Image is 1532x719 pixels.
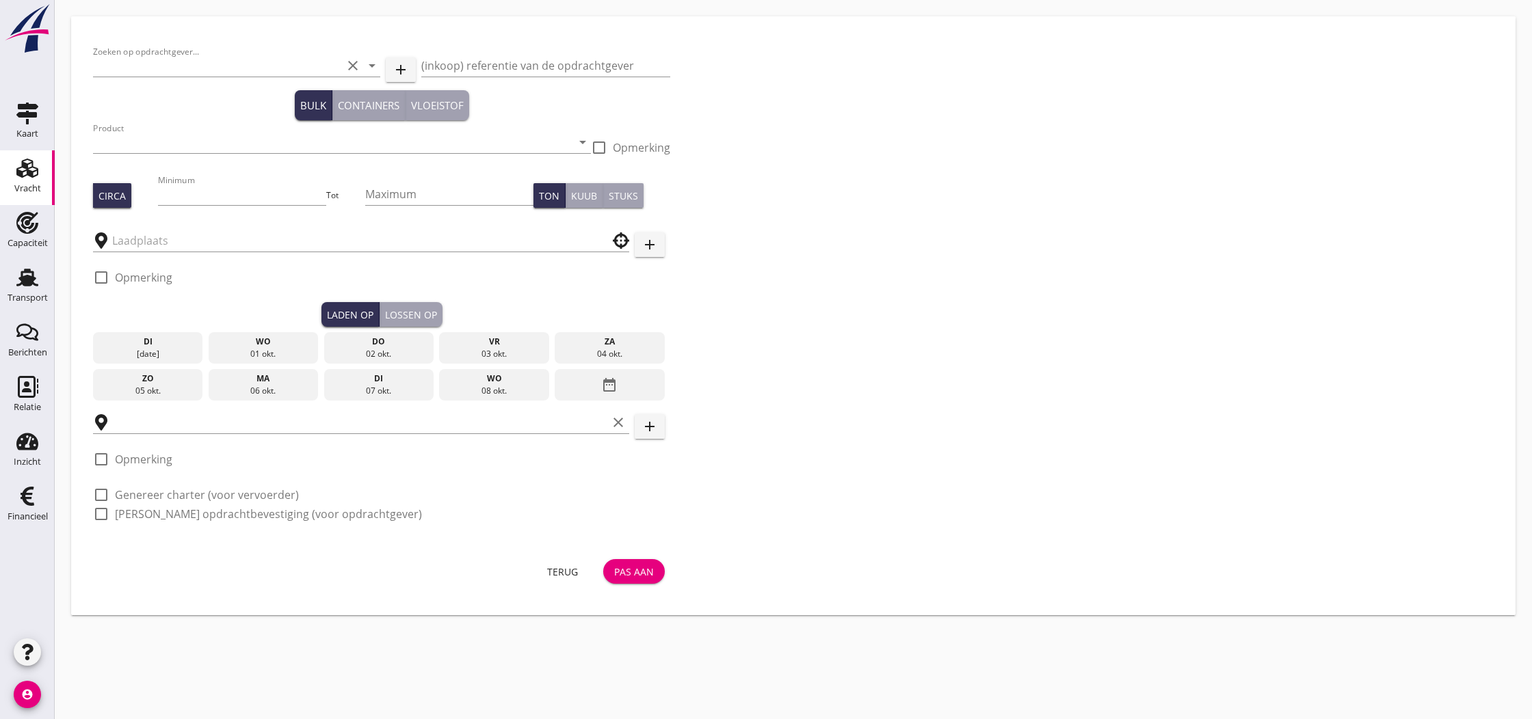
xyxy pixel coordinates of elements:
[14,184,41,193] div: Vracht
[532,559,592,584] button: Terug
[539,189,559,203] div: Ton
[443,385,546,397] div: 08 okt.
[115,271,172,284] label: Opmerking
[443,372,546,385] div: wo
[115,452,172,466] label: Opmerking
[327,308,373,322] div: Laden op
[14,403,41,411] div: Relatie
[327,348,430,360] div: 02 okt.
[393,62,409,78] i: add
[321,302,380,327] button: Laden op
[158,183,327,205] input: Minimum
[8,239,48,247] div: Capaciteit
[406,90,469,120] button: Vloeistof
[212,385,315,397] div: 06 okt.
[327,385,430,397] div: 07 okt.
[574,134,591,150] i: arrow_drop_down
[8,348,47,357] div: Berichten
[558,336,661,348] div: za
[603,183,644,208] button: Stuks
[365,183,534,205] input: Maximum
[14,681,41,708] i: account_circle
[93,183,131,208] button: Circa
[8,293,48,302] div: Transport
[380,302,443,327] button: Lossen op
[93,131,572,153] input: Product
[642,236,658,253] i: add
[295,90,332,120] button: Bulk
[571,189,597,203] div: Kuub
[385,308,437,322] div: Lossen op
[96,385,200,397] div: 05 okt.
[610,414,626,431] i: clear
[364,57,380,74] i: arrow_drop_down
[566,183,603,208] button: Kuub
[603,559,665,584] button: Pas aan
[212,336,315,348] div: wo
[326,189,365,202] div: Tot
[558,348,661,360] div: 04 okt.
[212,372,315,385] div: ma
[609,189,638,203] div: Stuks
[327,372,430,385] div: di
[443,348,546,360] div: 03 okt.
[112,411,607,433] input: Losplaats
[543,565,581,579] div: Terug
[212,348,315,360] div: 01 okt.
[93,55,342,77] input: Zoeken op opdrachtgever...
[533,183,566,208] button: Ton
[112,230,591,252] input: Laadplaats
[345,57,361,74] i: clear
[115,488,299,502] label: Genereer charter (voor vervoerder)
[601,372,618,397] i: date_range
[443,336,546,348] div: vr
[338,98,399,113] div: Containers
[16,129,38,138] div: Kaart
[332,90,406,120] button: Containers
[3,3,52,54] img: logo-small.a267ee39.svg
[115,507,422,521] label: [PERSON_NAME] opdrachtbevestiging (voor opdrachtgever)
[98,189,126,203] div: Circa
[642,418,658,435] i: add
[613,141,670,154] label: Opmerking
[300,98,326,113] div: Bulk
[421,55,670,77] input: (inkoop) referentie van de opdrachtgever
[96,348,200,360] div: [DATE]
[411,98,464,113] div: Vloeistof
[327,336,430,348] div: do
[614,565,654,579] div: Pas aan
[96,336,200,348] div: di
[8,512,48,521] div: Financieel
[96,372,200,385] div: zo
[14,457,41,466] div: Inzicht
